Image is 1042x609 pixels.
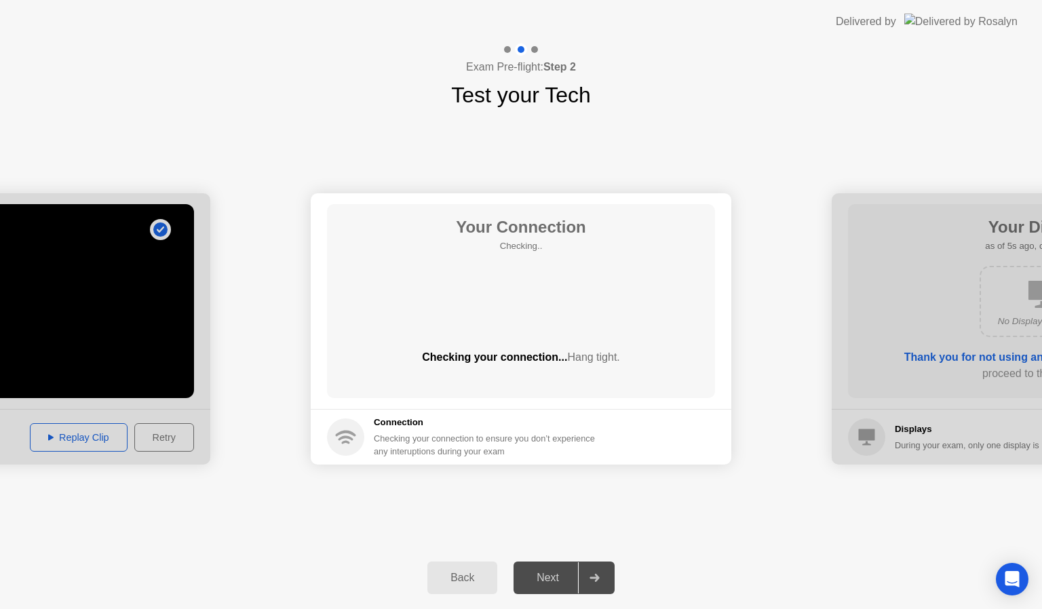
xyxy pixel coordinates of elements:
[456,239,586,253] h5: Checking..
[431,572,493,584] div: Back
[427,562,497,594] button: Back
[456,215,586,239] h1: Your Connection
[518,572,578,584] div: Next
[451,79,591,111] h1: Test your Tech
[543,61,576,73] b: Step 2
[836,14,896,30] div: Delivered by
[996,563,1028,595] div: Open Intercom Messenger
[567,351,619,363] span: Hang tight.
[374,416,603,429] h5: Connection
[374,432,603,458] div: Checking your connection to ensure you don’t experience any interuptions during your exam
[514,562,615,594] button: Next
[904,14,1018,29] img: Delivered by Rosalyn
[327,349,715,366] div: Checking your connection...
[466,59,576,75] h4: Exam Pre-flight:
